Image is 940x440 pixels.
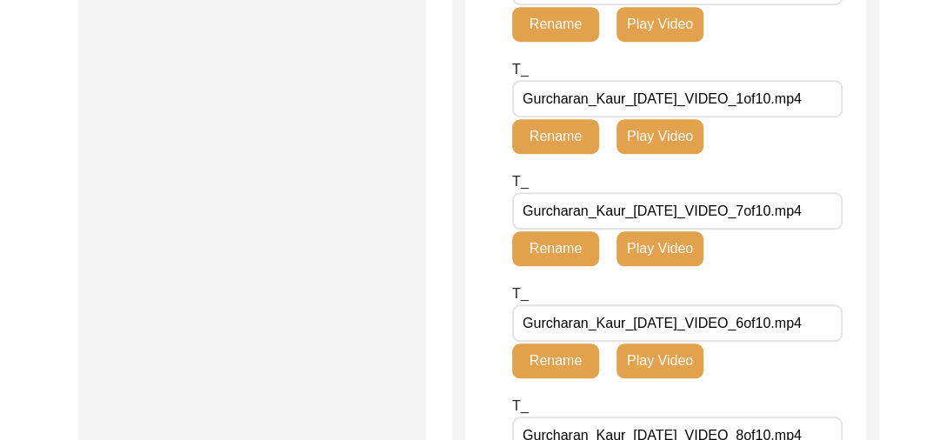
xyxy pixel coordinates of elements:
span: T_ [512,62,529,77]
button: Play Video [617,343,703,378]
span: T_ [512,174,529,189]
button: Play Video [617,7,703,42]
button: Rename [512,119,599,154]
span: T_ [512,286,529,301]
span: T_ [512,398,529,413]
button: Rename [512,231,599,266]
button: Rename [512,343,599,378]
button: Play Video [617,119,703,154]
button: Play Video [617,231,703,266]
button: Rename [512,7,599,42]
